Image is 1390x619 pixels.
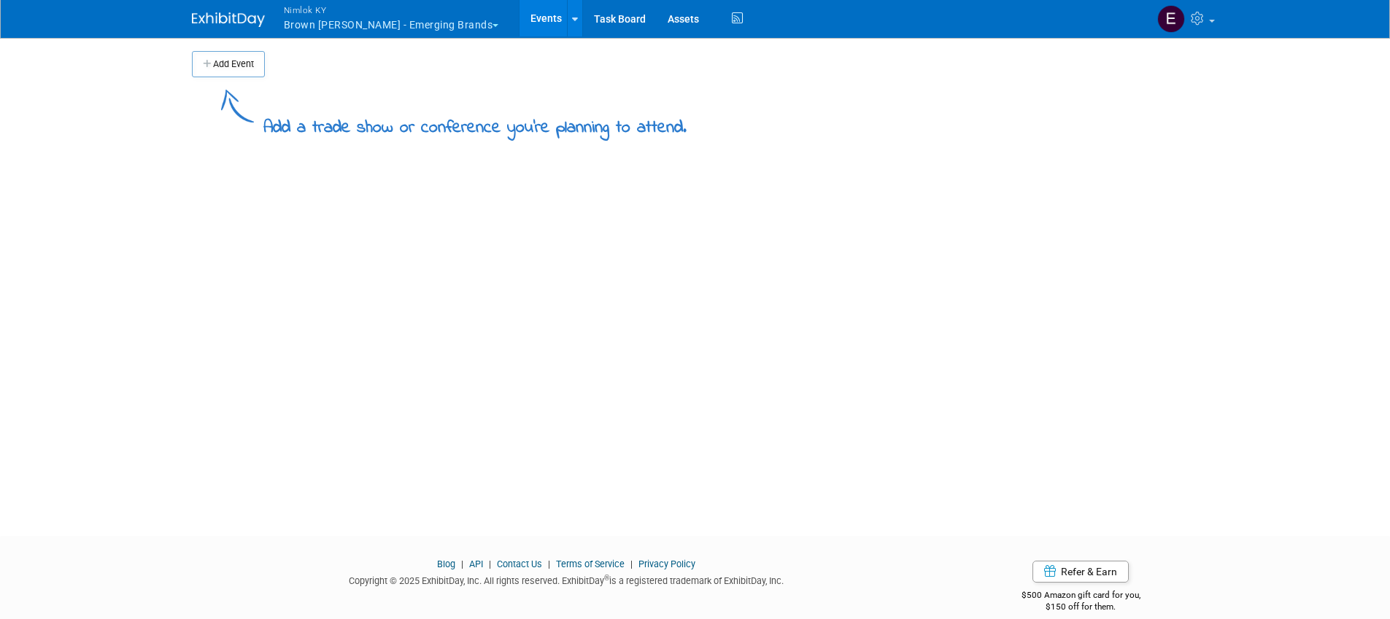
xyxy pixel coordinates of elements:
[604,574,609,582] sup: ®
[556,558,625,569] a: Terms of Service
[497,558,542,569] a: Contact Us
[638,558,695,569] a: Privacy Policy
[1032,561,1129,583] a: Refer & Earn
[192,51,265,77] button: Add Event
[284,2,499,17] span: Nimlok KY
[192,571,942,588] div: Copyright © 2025 ExhibitDay, Inc. All rights reserved. ExhibitDay is a registered trademark of Ex...
[192,12,265,27] img: ExhibitDay
[457,558,467,569] span: |
[963,580,1199,613] div: $500 Amazon gift card for you,
[544,558,554,569] span: |
[1157,5,1185,33] img: Elizabeth Griffin
[963,601,1199,613] div: $150 off for them.
[485,558,495,569] span: |
[469,558,483,569] a: API
[437,558,455,569] a: Blog
[627,558,636,569] span: |
[263,105,687,141] div: Add a trade show or conference you're planning to attend.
